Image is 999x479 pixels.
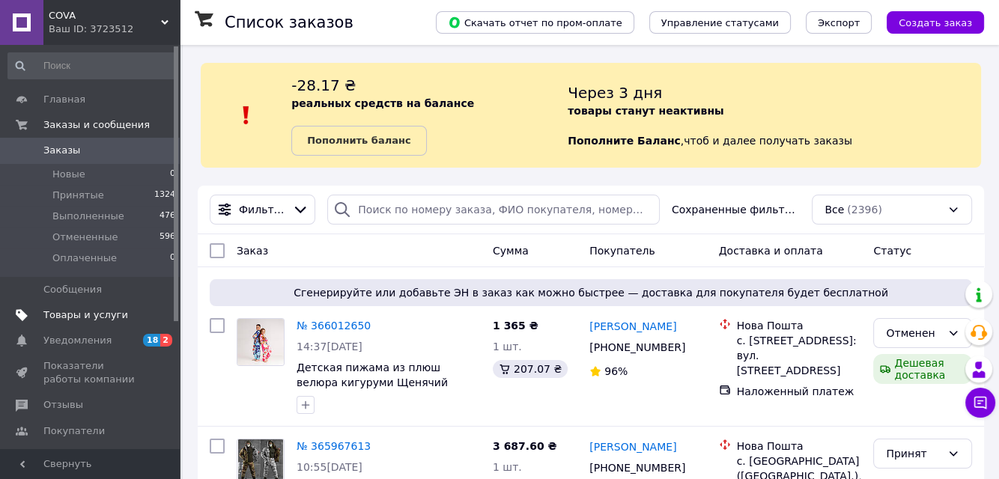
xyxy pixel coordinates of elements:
[237,245,268,257] span: Заказ
[886,445,941,462] div: Принят
[568,75,981,156] div: , чтоб и далее получать заказы
[52,189,104,202] span: Принятые
[291,97,474,109] b: реальных средств на балансе
[49,22,180,36] div: Ваш ID: 3723512
[235,104,258,126] img: :exclamation:
[899,17,972,28] span: Создать заказ
[586,337,688,358] div: [PHONE_NUMBER]
[291,126,426,156] a: Пополнить баланс
[493,341,522,353] span: 1 шт.
[568,84,662,102] span: Через 3 дня
[493,245,529,257] span: Сумма
[589,319,676,334] a: [PERSON_NAME]
[160,210,175,223] span: 476
[43,424,105,438] span: Покупатели
[43,359,139,386] span: Показатели работы компании
[737,333,862,378] div: с. [STREET_ADDRESS]: вул. [STREET_ADDRESS]
[43,308,128,322] span: Товары и услуги
[52,168,85,181] span: Новые
[886,325,941,341] div: Отменен
[297,361,453,418] a: Детская пижама из плюш велюра кигуруми Щенячий патруль 01 Детский теплый костюм кигуруми
[49,9,161,22] span: COVA
[887,11,984,34] button: Создать заказ
[52,231,118,244] span: Отмененные
[737,318,862,333] div: Нова Пошта
[170,251,175,265] span: 0
[872,16,984,28] a: Создать заказ
[307,135,410,146] b: Пополнить баланс
[806,11,872,34] button: Экспорт
[436,11,634,34] button: Скачать отчет по пром-оплате
[170,168,175,181] span: 0
[239,202,286,217] span: Фильтры
[873,245,911,257] span: Статус
[297,440,371,452] a: № 365967613
[327,195,660,225] input: Поиск по номеру заказа, ФИО покупателя, номеру телефона, Email, номеру накладной
[873,354,972,384] div: Дешевая доставка
[43,93,85,106] span: Главная
[143,334,160,347] span: 18
[7,52,177,79] input: Поиск
[672,202,800,217] span: Сохраненные фильтры:
[604,365,628,377] span: 96%
[297,461,362,473] span: 10:55[DATE]
[291,76,356,94] span: -28.17 ₴
[43,144,80,157] span: Заказы
[160,231,175,244] span: 596
[493,360,568,378] div: 207.07 ₴
[847,204,882,216] span: (2396)
[568,135,681,147] b: Пополните Баланс
[43,283,102,296] span: Сообщения
[737,384,862,399] div: Наложенный платеж
[216,285,966,300] span: Сгенерируйте или добавьте ЭН в заказ как можно быстрее — доставка для покупателя будет бесплатной
[43,334,112,347] span: Уведомления
[43,398,83,412] span: Отзывы
[43,118,150,132] span: Заказы и сообщения
[737,439,862,454] div: Нова Пошта
[237,318,285,366] a: Фото товару
[297,320,371,332] a: № 366012650
[225,13,353,31] h1: Список заказов
[493,320,538,332] span: 1 365 ₴
[589,245,655,257] span: Покупатель
[297,341,362,353] span: 14:37[DATE]
[568,105,723,117] b: товары станут неактивны
[448,16,622,29] span: Скачать отчет по пром-оплате
[237,319,284,365] img: Фото товару
[586,457,688,478] div: [PHONE_NUMBER]
[493,440,557,452] span: 3 687.60 ₴
[661,17,779,28] span: Управление статусами
[818,17,860,28] span: Экспорт
[52,210,124,223] span: Выполненные
[649,11,791,34] button: Управление статусами
[160,334,172,347] span: 2
[719,245,823,257] span: Доставка и оплата
[154,189,175,202] span: 1324
[52,251,117,265] span: Оплаченные
[825,202,844,217] span: Все
[589,439,676,454] a: [PERSON_NAME]
[965,388,995,418] button: Чат с покупателем
[493,461,522,473] span: 1 шт.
